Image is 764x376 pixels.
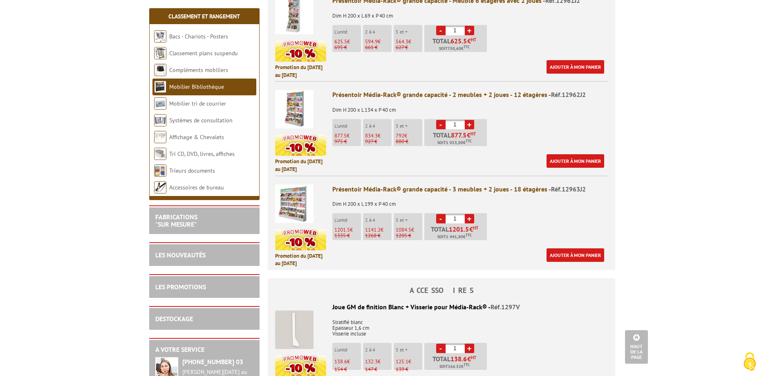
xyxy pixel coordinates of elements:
p: 154 € [334,367,361,372]
span: Réf.1297V [491,303,520,311]
span: € [450,356,476,362]
p: L'unité [334,123,361,129]
a: DESTOCKAGE [155,315,193,323]
img: Mobilier Bibliothèque [154,81,166,93]
p: Dim H 200 x L 134 x P 40 cm [332,101,608,113]
a: Affichage & Chevalets [169,133,224,141]
p: Dim H 200 x L 69 x P 40 cm [332,7,608,19]
span: 1 053,00 [446,140,463,146]
p: 2 à 4 [365,29,392,35]
a: Accessoires de bureau [169,184,224,191]
p: 880 € [396,139,422,144]
a: Haut de la page [625,330,648,364]
a: Systèmes de consultation [169,117,233,124]
span: 166.32 [448,363,461,370]
p: 695 € [334,45,361,50]
a: Ajouter à mon panier [547,248,604,262]
p: 139 € [396,367,422,372]
h2: A votre service [155,346,253,353]
a: Mobilier tri de courrier [169,100,226,107]
p: 147 € [365,367,392,372]
p: 5 et + [396,347,422,353]
p: 2 à 4 [365,347,392,353]
p: € [334,39,361,45]
span: 625.5 [450,38,467,44]
img: Cookies (fenêtre modale) [739,351,760,372]
p: € [396,133,422,139]
sup: HT [470,131,476,137]
p: € [365,227,392,233]
a: - [436,344,446,353]
img: Mobilier tri de courrier [154,97,166,110]
div: Présentoir Média-Rack® grande capacité - 2 meubles + 2 joues - 12 étagères - [332,90,608,99]
span: Soit € [439,363,470,370]
p: € [365,359,392,365]
p: 1335 € [334,233,361,239]
p: 627 € [396,45,422,50]
sup: HT [473,225,478,231]
a: + [465,120,474,129]
img: Présentoir Média-Rack® grande capacité - 3 meubles + 2 joues - 18 étagères [275,185,314,223]
img: Trieurs documents [154,164,166,177]
span: € [469,226,473,232]
img: Affichage & Chevalets [154,131,166,143]
h4: ACCESSOIRES [268,286,615,295]
a: + [465,214,474,223]
p: 975 € [334,139,361,144]
a: Classement plans suspendu [169,50,238,57]
sup: TTC [464,362,470,367]
sup: HT [471,37,476,43]
p: € [396,39,422,45]
a: Tri CD, DVD, livres, affiches [169,150,235,158]
span: 1084.5 [396,226,411,233]
p: Total [426,132,487,146]
p: Total [426,226,487,240]
div: Joue GM de finition Blanc + Visserie pour Média-Rack® - [275,302,608,312]
a: Ajouter à mon panier [547,60,604,74]
a: - [436,120,446,129]
span: 1201.5 [334,226,350,233]
img: promotion [275,41,326,62]
span: 1 441,80 [446,234,463,240]
p: Promotion du [DATE] au [DATE] [275,64,326,79]
p: 5 et + [396,29,422,35]
img: Joue GM de finition Blanc + Visserie pour Média-Rack® [275,311,314,349]
p: € [334,359,361,365]
span: € [467,38,471,44]
span: 125.1 [396,358,408,365]
span: Soit € [437,234,472,240]
span: 834.3 [365,132,378,139]
span: € [467,132,470,138]
p: Total [426,356,487,370]
a: Classement et Rangement [168,13,240,20]
sup: HT [471,355,476,360]
span: Réf.12962J2 [551,90,586,99]
span: 625.5 [334,38,347,45]
span: 1201.5 [449,226,469,232]
p: Dim H 200 x L 199 x P 40 cm [332,196,608,207]
a: FABRICATIONS"Sur Mesure" [155,213,197,228]
a: - [436,214,446,223]
button: Cookies (fenêtre modale) [735,348,764,376]
span: 877.5 [334,132,347,139]
p: Promotion du [DATE] au [DATE] [275,252,326,268]
p: 661 € [365,45,392,50]
span: 877.5 [451,132,467,138]
p: € [334,227,361,233]
img: Tri CD, DVD, livres, affiches [154,148,166,160]
p: 1268 € [365,233,392,239]
strong: [PHONE_NUMBER] 03 [182,358,243,366]
a: LES NOUVEAUTÉS [155,251,206,259]
a: LES PROMOTIONS [155,283,206,291]
span: 138.6 [450,356,467,362]
span: 1141.2 [365,226,381,233]
p: 2 à 4 [365,217,392,223]
span: Soit € [439,45,470,52]
img: Systèmes de consultation [154,114,166,126]
p: € [365,133,392,139]
img: promotion [275,229,326,250]
sup: TTC [464,45,470,49]
a: Mobilier Bibliothèque [169,83,224,90]
img: promotion [275,135,326,156]
p: Stratifié blanc Epaisseur 1,6 cm Visserie incluse [275,314,608,337]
